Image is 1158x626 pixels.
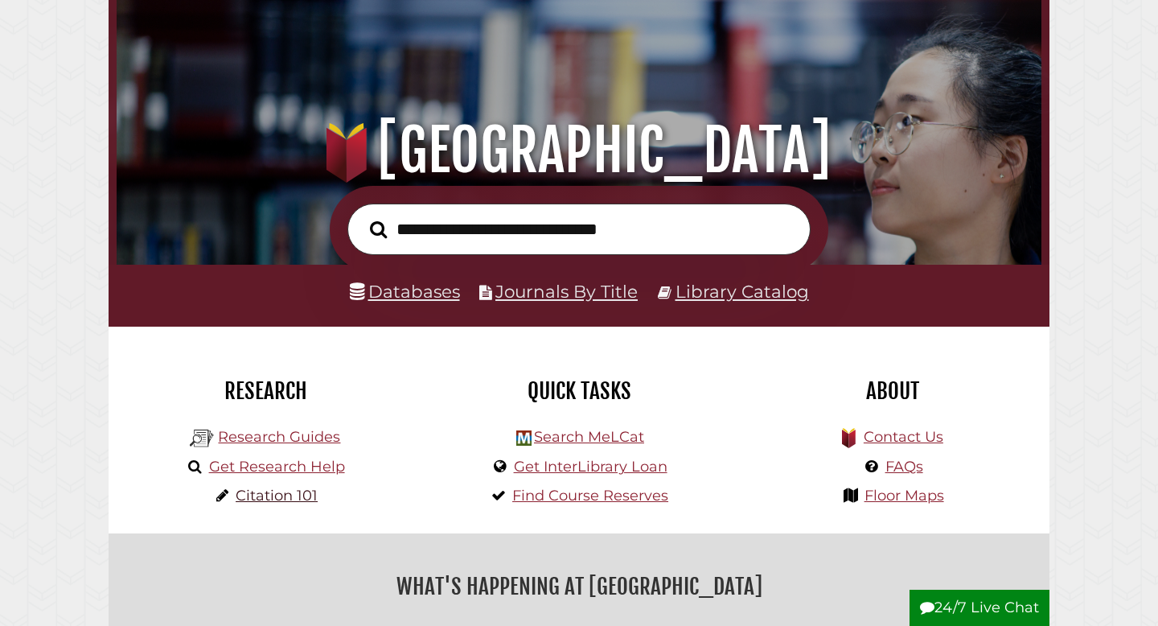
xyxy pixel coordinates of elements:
img: Hekman Library Logo [516,430,532,446]
h1: [GEOGRAPHIC_DATA] [134,115,1025,186]
h2: Quick Tasks [434,377,724,405]
a: Search MeLCat [534,428,644,446]
a: Library Catalog [675,281,809,302]
a: Journals By Title [495,281,638,302]
a: Get Research Help [209,458,345,476]
a: FAQs [885,458,923,476]
a: Get InterLibrary Loan [514,458,667,476]
i: Search [370,220,387,238]
a: Floor Maps [864,487,944,505]
img: Hekman Library Logo [190,426,214,451]
a: Research Guides [218,428,340,446]
a: Databases [350,281,460,302]
a: Find Course Reserves [512,487,668,505]
a: Citation 101 [236,487,318,505]
a: Contact Us [864,428,943,446]
h2: What's Happening at [GEOGRAPHIC_DATA] [121,568,1037,605]
button: Search [362,216,395,243]
h2: About [748,377,1037,405]
h2: Research [121,377,410,405]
